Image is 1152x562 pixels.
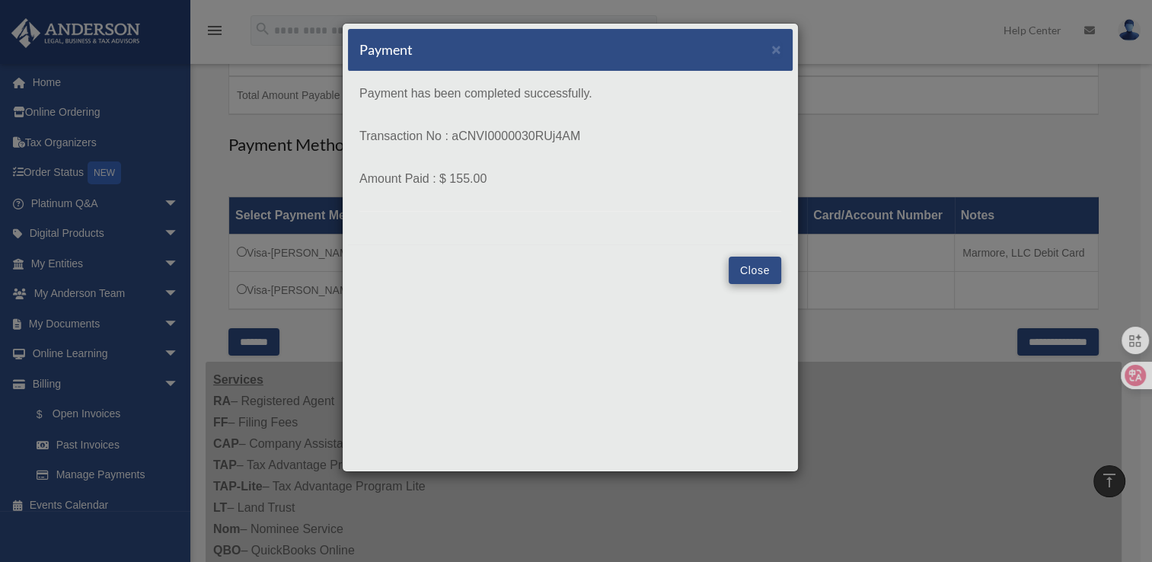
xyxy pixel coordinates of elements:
span: × [771,40,781,58]
button: Close [771,41,781,57]
p: Transaction No : aCNVI0000030RUj4AM [359,126,781,147]
p: Amount Paid : $ 155.00 [359,168,781,190]
h5: Payment [359,40,413,59]
button: Close [729,257,781,284]
p: Payment has been completed successfully. [359,83,781,104]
